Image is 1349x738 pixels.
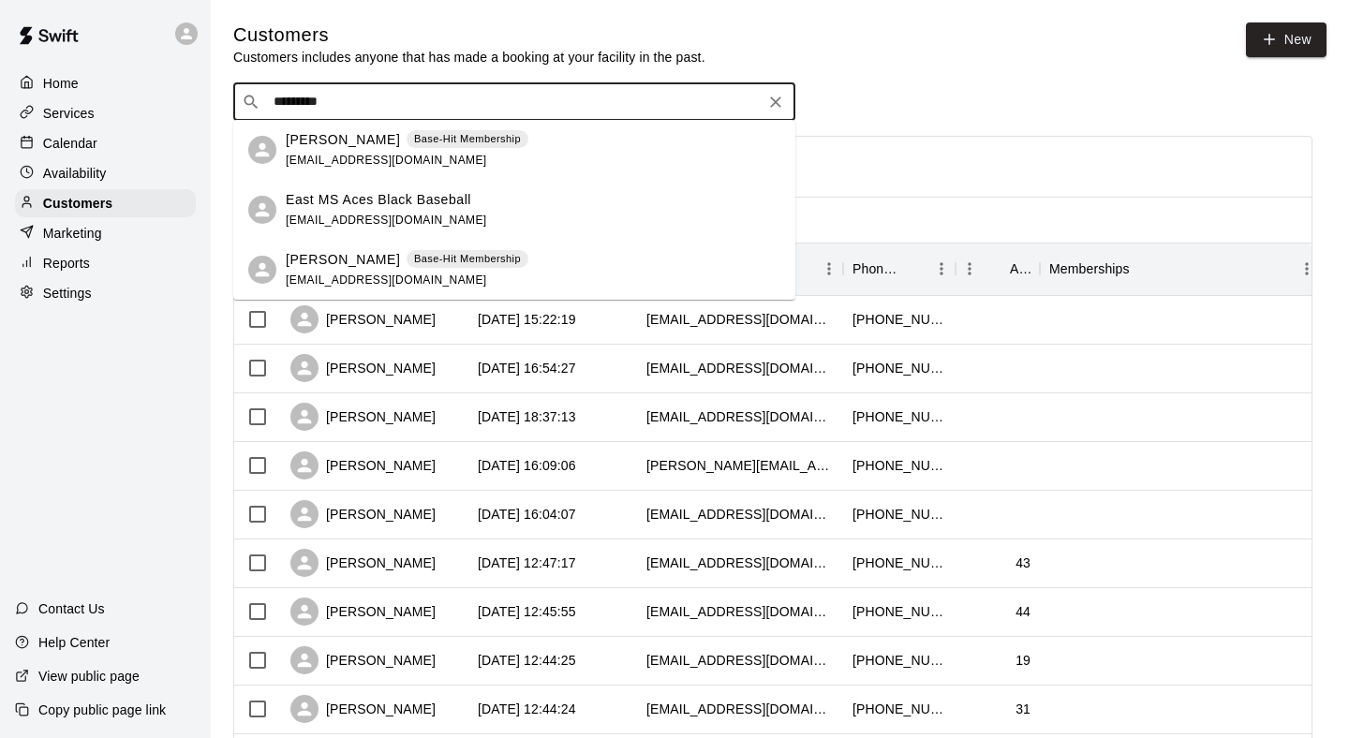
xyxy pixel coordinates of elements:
[286,190,471,210] p: East MS Aces Black Baseball
[646,407,834,426] div: anthonyj.4240@gmail.com
[1015,553,1030,572] div: 43
[15,219,196,247] a: Marketing
[290,598,436,626] div: [PERSON_NAME]
[478,359,576,377] div: 2025-09-02 16:54:27
[646,310,834,329] div: elvis683@gmail.com
[290,549,436,577] div: [PERSON_NAME]
[646,651,834,670] div: zoerush010@gmail.com
[233,22,705,48] h5: Customers
[1130,256,1156,282] button: Sort
[478,456,576,475] div: 2025-08-29 16:09:06
[15,159,196,187] a: Availability
[956,255,984,283] button: Menu
[286,154,487,167] span: [EMAIL_ADDRESS][DOMAIN_NAME]
[15,189,196,217] a: Customers
[852,553,946,572] div: +14074924970
[15,69,196,97] a: Home
[290,451,436,480] div: [PERSON_NAME]
[43,224,102,243] p: Marketing
[646,456,834,475] div: maureen.k.johnson916@gmail.com
[927,255,956,283] button: Menu
[1246,22,1327,57] a: New
[1015,700,1030,718] div: 31
[646,553,834,572] div: walkernatalien@yahoo.com
[646,700,834,718] div: broadwayzack@gmail.com
[43,164,107,183] p: Availability
[478,505,576,524] div: 2025-08-28 16:04:07
[286,250,400,270] p: [PERSON_NAME]
[15,249,196,277] a: Reports
[852,602,946,621] div: +16019383953
[43,134,97,153] p: Calendar
[646,359,834,377] div: dewaynewatts136@yahoo.com
[852,359,946,377] div: +16017016041
[1293,255,1321,283] button: Menu
[248,136,276,164] div: Taylor Robertson
[478,407,576,426] div: 2025-08-29 18:37:13
[852,310,946,329] div: +16016042619
[478,651,576,670] div: 2025-08-19 12:44:25
[1015,651,1030,670] div: 19
[852,243,901,295] div: Phone Number
[956,243,1040,295] div: Age
[843,243,956,295] div: Phone Number
[43,284,92,303] p: Settings
[646,505,834,524] div: haroldrush11@yahoo.com
[1015,602,1030,621] div: 44
[38,701,166,719] p: Copy public page link
[286,130,400,150] p: [PERSON_NAME]
[233,83,795,121] div: Search customers by name or email
[852,407,946,426] div: +16014792158
[984,256,1010,282] button: Sort
[852,651,946,670] div: +16017106036
[414,131,521,147] p: Base-Hit Membership
[248,196,276,224] div: East MS Aces Black Baseball
[1049,243,1130,295] div: Memberships
[478,553,576,572] div: 2025-08-19 12:47:17
[478,700,576,718] div: 2025-08-19 12:44:24
[646,602,834,621] div: tmbrman007@hotmail.com
[290,305,436,333] div: [PERSON_NAME]
[290,354,436,382] div: [PERSON_NAME]
[43,74,79,93] p: Home
[763,89,789,115] button: Clear
[1040,243,1321,295] div: Memberships
[290,500,436,528] div: [PERSON_NAME]
[286,273,487,287] span: [EMAIL_ADDRESS][DOMAIN_NAME]
[290,695,436,723] div: [PERSON_NAME]
[901,256,927,282] button: Sort
[478,310,576,329] div: 2025-09-09 15:22:19
[248,256,276,284] div: Walker Robertson
[414,251,521,267] p: Base-Hit Membership
[478,602,576,621] div: 2025-08-19 12:45:55
[43,254,90,273] p: Reports
[852,700,946,718] div: +16016860356
[637,243,843,295] div: Email
[15,279,196,307] a: Settings
[290,403,436,431] div: [PERSON_NAME]
[15,129,196,157] a: Calendar
[43,104,95,123] p: Services
[38,599,105,618] p: Contact Us
[38,667,140,686] p: View public page
[286,214,487,227] span: [EMAIL_ADDRESS][DOMAIN_NAME]
[290,646,436,674] div: [PERSON_NAME]
[815,255,843,283] button: Menu
[233,48,705,66] p: Customers includes anyone that has made a booking at your facility in the past.
[38,633,110,652] p: Help Center
[852,505,946,524] div: +15048101580
[852,456,946,475] div: +16015277984
[15,99,196,127] a: Services
[1010,243,1030,295] div: Age
[43,194,112,213] p: Customers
